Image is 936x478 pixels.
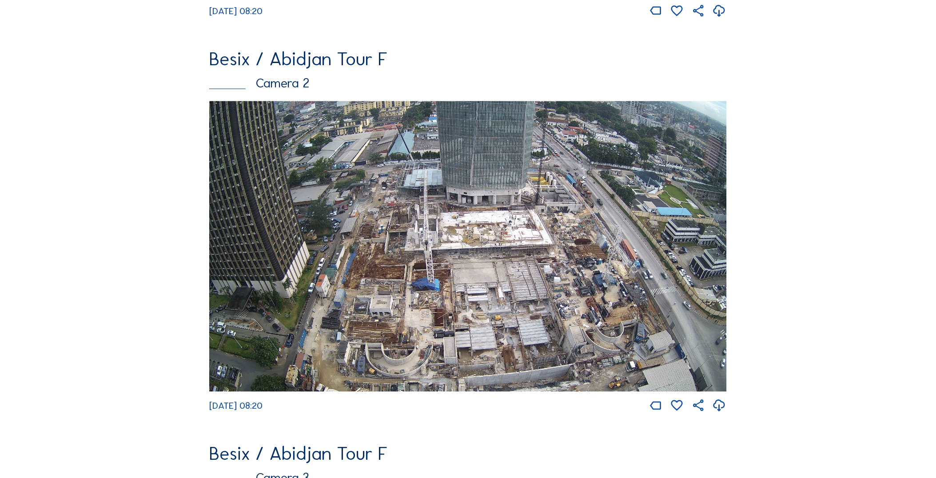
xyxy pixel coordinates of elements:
[209,50,727,68] div: Besix / Abidjan Tour F
[209,101,727,392] img: Image
[209,5,263,17] span: [DATE] 08:20
[209,445,727,463] div: Besix / Abidjan Tour F
[209,77,727,90] div: Camera 2
[209,400,263,412] span: [DATE] 08:20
